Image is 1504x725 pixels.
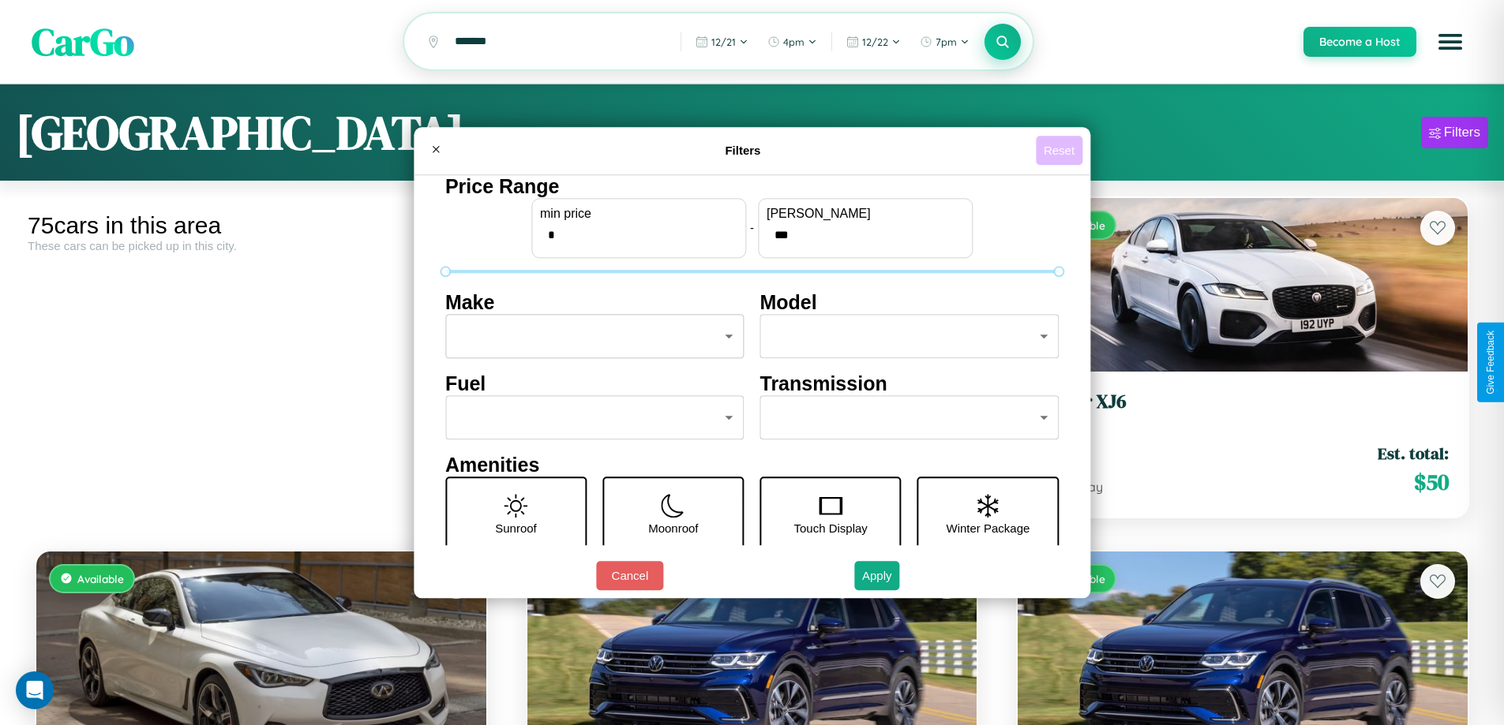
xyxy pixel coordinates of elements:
[1421,117,1488,148] button: Filters
[450,144,1036,157] h4: Filters
[1378,442,1449,465] span: Est. total:
[793,518,867,539] p: Touch Display
[854,561,900,590] button: Apply
[1303,27,1416,57] button: Become a Host
[688,29,756,54] button: 12/21
[28,212,495,239] div: 75 cars in this area
[445,291,744,314] h4: Make
[936,36,957,48] span: 7pm
[28,239,495,252] div: These cars can be picked up in this city.
[783,36,805,48] span: 4pm
[1428,20,1472,64] button: Open menu
[912,29,977,54] button: 7pm
[1037,391,1449,429] a: Jaguar XJ62024
[862,36,888,48] span: 12 / 22
[711,36,736,48] span: 12 / 21
[1444,125,1480,140] div: Filters
[767,207,964,221] label: [PERSON_NAME]
[750,217,754,238] p: -
[1037,391,1449,413] h3: Jaguar XJ6
[16,100,464,165] h1: [GEOGRAPHIC_DATA]
[1036,136,1082,165] button: Reset
[445,175,1059,198] h4: Price Range
[495,518,537,539] p: Sunroof
[445,372,744,395] h4: Fuel
[540,207,737,221] label: min price
[16,671,54,709] div: Open Intercom Messenger
[32,16,134,68] span: CarGo
[77,572,124,585] span: Available
[596,561,663,590] button: Cancel
[760,372,1060,395] h4: Transmission
[760,291,1060,314] h4: Model
[760,29,825,54] button: 4pm
[1485,331,1496,394] div: Give Feedback
[445,454,1059,476] h4: Amenities
[838,29,909,54] button: 12/22
[947,518,1030,539] p: Winter Package
[1414,466,1449,498] span: $ 50
[648,518,698,539] p: Moonroof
